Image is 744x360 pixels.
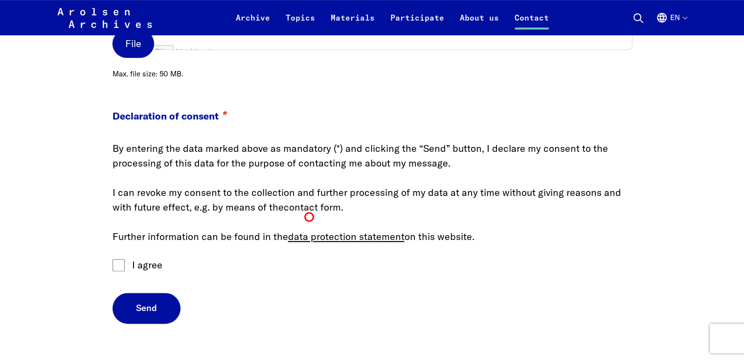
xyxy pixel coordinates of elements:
[136,303,157,313] span: Send
[228,6,557,29] nav: Primary
[284,201,341,213] a: contact form
[132,258,162,272] label: I agree
[113,293,180,324] button: Send
[113,138,632,247] div: By entering the data marked above as mandatory (*) and clicking the “Send” button, I declare my c...
[323,12,383,35] a: Materials
[278,12,323,35] a: Topics
[113,62,632,80] span: Max. file size: 50 MB.
[288,230,405,242] a: data protection statement
[452,12,507,35] a: About us
[228,12,278,35] a: Archive
[383,12,452,35] a: Participate
[656,12,687,35] button: English, language selection
[113,89,632,131] legend: Declaration of consent
[113,29,154,58] label: File
[507,12,557,35] a: Contact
